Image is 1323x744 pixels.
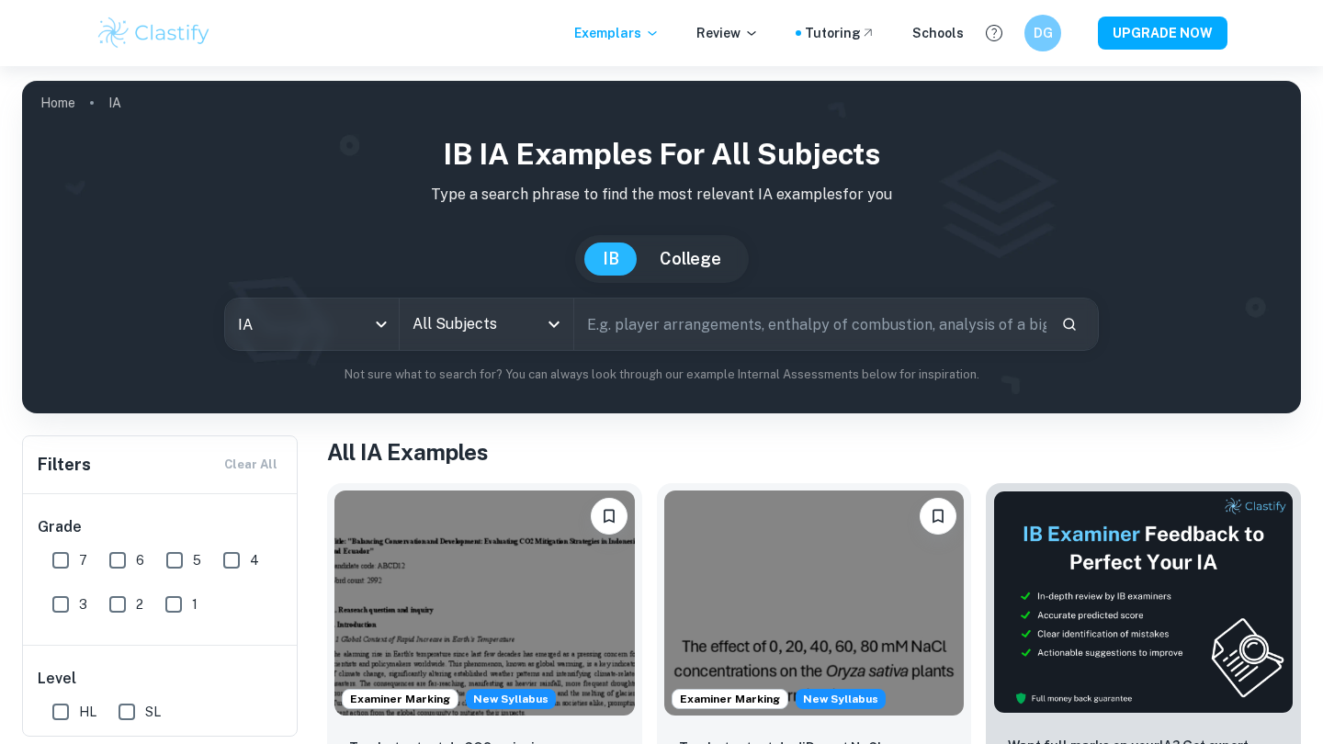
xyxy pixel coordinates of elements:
button: DG [1024,15,1061,51]
a: Schools [912,23,964,43]
img: Clastify logo [96,15,212,51]
input: E.g. player arrangements, enthalpy of combustion, analysis of a big city... [574,299,1046,350]
button: Bookmark [591,498,628,535]
span: 3 [79,594,87,614]
span: 6 [136,550,144,570]
span: 5 [193,550,201,570]
span: 2 [136,594,143,614]
span: 1 [192,594,198,614]
div: IA [225,299,399,350]
p: Not sure what to search for? You can always look through our example Internal Assessments below f... [37,366,1286,384]
p: IA [108,93,121,113]
button: Search [1054,309,1085,340]
button: Help and Feedback [978,17,1010,49]
h6: Filters [38,452,91,478]
button: UPGRADE NOW [1098,17,1227,50]
span: New Syllabus [466,689,556,709]
h1: All IA Examples [327,435,1301,468]
button: College [641,242,740,276]
h6: Grade [38,516,284,538]
button: Bookmark [920,498,956,535]
div: Starting from the May 2026 session, the ESS IA requirements have changed. We created this exempla... [466,689,556,709]
img: Thumbnail [993,490,1294,714]
span: 4 [250,550,259,570]
p: Exemplars [574,23,660,43]
h6: DG [1033,23,1054,43]
h1: IB IA examples for all subjects [37,132,1286,176]
span: 7 [79,550,87,570]
span: HL [79,702,96,722]
h6: Level [38,668,284,690]
img: ESS IA example thumbnail: To what extent do CO2 emissions contribu [334,490,635,716]
span: SL [145,702,161,722]
p: Review [696,23,759,43]
img: profile cover [22,81,1301,413]
span: Examiner Marking [343,691,458,707]
p: Type a search phrase to find the most relevant IA examples for you [37,184,1286,206]
a: Tutoring [805,23,876,43]
span: New Syllabus [796,689,886,709]
span: Examiner Marking [673,691,787,707]
button: Open [541,311,567,337]
a: Home [40,90,75,116]
img: ESS IA example thumbnail: To what extent do diPerent NaCl concentr [664,490,965,716]
button: IB [584,242,638,276]
div: Starting from the May 2026 session, the ESS IA requirements have changed. We created this exempla... [796,689,886,709]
